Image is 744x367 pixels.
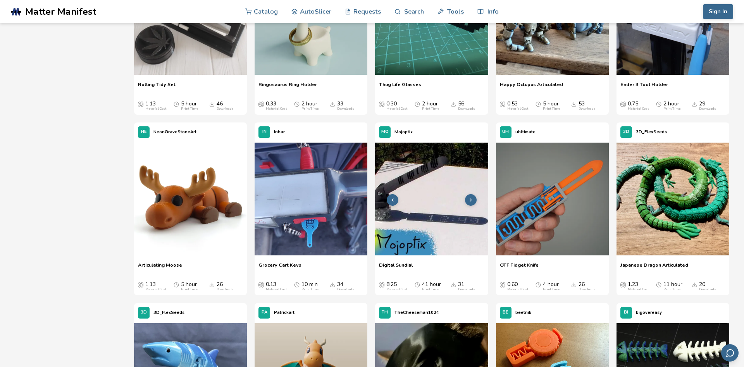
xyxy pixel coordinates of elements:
[458,288,475,291] div: Downloads
[721,344,739,362] button: Send feedback via email
[266,107,287,111] div: Material Cost
[623,129,629,134] span: 3D
[138,81,176,93] a: Rolling Tidy Set
[543,107,560,111] div: Print Time
[301,281,319,291] div: 10 min
[337,281,354,291] div: 34
[422,101,439,111] div: 2 hour
[543,281,560,291] div: 4 hour
[294,101,300,107] span: Average Print Time
[174,281,179,288] span: Average Print Time
[379,81,421,93] a: Thug Life Glasses
[703,4,733,19] button: Sign In
[656,101,661,107] span: Average Print Time
[262,129,267,134] span: IN
[503,310,508,315] span: BE
[451,281,456,288] span: Downloads
[507,101,528,111] div: 0.53
[507,107,528,111] div: Material Cost
[301,107,319,111] div: Print Time
[422,288,439,291] div: Print Time
[138,101,143,107] span: Average Cost
[543,101,560,111] div: 5 hour
[266,101,287,111] div: 0.33
[663,101,680,111] div: 2 hour
[628,107,649,111] div: Material Cost
[663,288,680,291] div: Print Time
[543,288,560,291] div: Print Time
[294,281,300,288] span: Average Print Time
[628,288,649,291] div: Material Cost
[181,107,198,111] div: Print Time
[181,281,198,291] div: 5 hour
[500,262,539,274] a: OTF Fidget Knife
[145,281,166,291] div: 1.13
[636,128,667,136] p: 3D_FlexSeeds
[258,81,317,93] a: Ringosaurus Ring Holder
[571,281,577,288] span: Downloads
[571,101,577,107] span: Downloads
[386,288,407,291] div: Material Cost
[507,288,528,291] div: Material Cost
[500,81,563,93] a: Happy Octupus Articulated
[536,101,541,107] span: Average Print Time
[620,81,668,93] a: Ender 3 Tool Holder
[515,128,536,136] p: uhltimate
[628,101,649,111] div: 0.75
[620,101,626,107] span: Average Cost
[138,281,143,288] span: Average Cost
[145,107,166,111] div: Material Cost
[181,101,198,111] div: 5 hour
[209,101,215,107] span: Downloads
[579,107,596,111] div: Downloads
[699,107,716,111] div: Downloads
[451,101,456,107] span: Downloads
[692,281,697,288] span: Downloads
[624,310,628,315] span: BI
[153,128,196,136] p: NeonGraveStoneArt
[337,107,354,111] div: Downloads
[536,281,541,288] span: Average Print Time
[500,281,505,288] span: Average Cost
[663,107,680,111] div: Print Time
[579,288,596,291] div: Downloads
[394,128,413,136] p: Mojoptix
[145,101,166,111] div: 1.13
[258,101,264,107] span: Average Cost
[301,101,319,111] div: 2 hour
[620,281,626,288] span: Average Cost
[217,288,234,291] div: Downloads
[699,281,716,291] div: 20
[379,281,384,288] span: Average Cost
[153,308,184,317] p: 3D_FlexSeeds
[656,281,661,288] span: Average Print Time
[266,288,287,291] div: Material Cost
[274,308,294,317] p: Patrickart
[258,262,301,274] span: Grocery Cart Keys
[217,107,234,111] div: Downloads
[415,101,420,107] span: Average Print Time
[262,310,267,315] span: PA
[422,281,441,291] div: 41 hour
[337,101,354,111] div: 33
[379,101,384,107] span: Average Cost
[138,262,182,274] a: Articulating Moose
[502,129,509,134] span: UH
[386,101,407,111] div: 0.30
[692,101,697,107] span: Downloads
[181,288,198,291] div: Print Time
[274,128,285,136] p: Inhar
[458,101,475,111] div: 56
[301,288,319,291] div: Print Time
[217,101,234,111] div: 46
[620,262,688,274] a: Japanese Dragon Articulated
[515,308,531,317] p: beetnik
[415,281,420,288] span: Average Print Time
[636,308,662,317] p: bigovereasy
